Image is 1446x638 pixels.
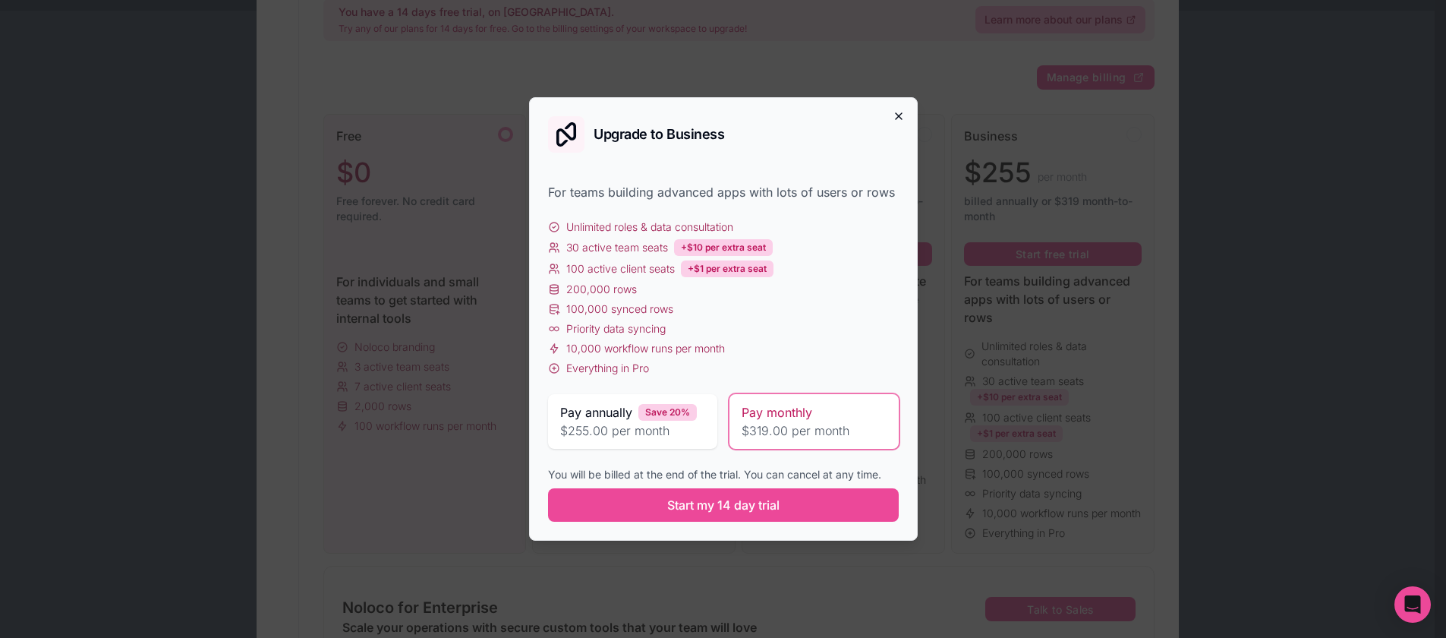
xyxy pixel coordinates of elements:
div: Save 20% [638,404,697,421]
h2: Upgrade to Business [594,128,724,141]
button: Start my 14 day trial [548,488,899,522]
span: 10,000 workflow runs per month [566,341,725,356]
span: 30 active team seats [566,240,668,255]
div: For teams building advanced apps with lots of users or rows [548,183,899,201]
span: Pay monthly [742,403,812,422]
span: Pay annually [560,403,632,422]
span: 100,000 synced rows [566,302,673,317]
span: Priority data syncing [566,321,666,336]
div: +$1 per extra seat [681,261,773,277]
span: $255.00 per month [560,422,705,440]
div: You will be billed at the end of the trial. You can cancel at any time. [548,467,899,482]
span: Start my 14 day trial [667,496,780,514]
span: 200,000 rows [566,282,637,297]
div: +$10 per extra seat [674,239,773,256]
span: 100 active client seats [566,261,675,276]
span: Unlimited roles & data consultation [566,220,733,235]
span: Everything in Pro [566,361,649,376]
span: $319.00 per month [742,422,887,440]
